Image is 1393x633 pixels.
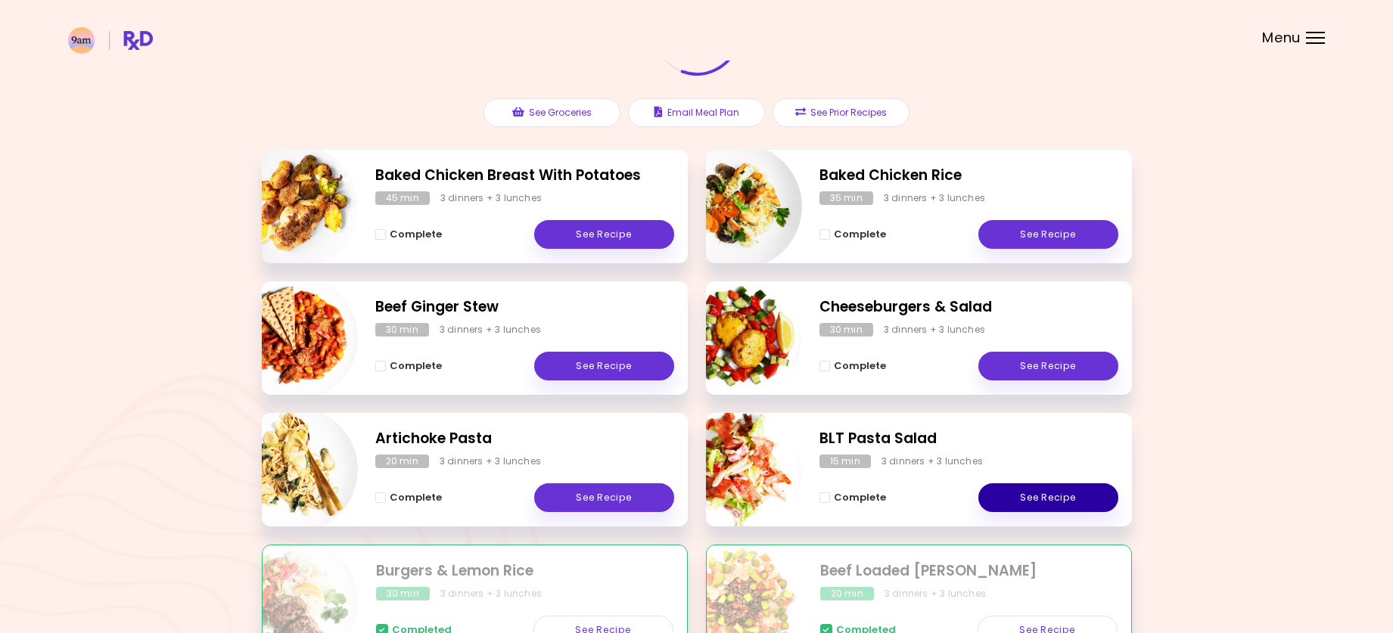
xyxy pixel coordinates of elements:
h2: Baked Chicken Rice [819,165,1118,187]
a: See Recipe - Artichoke Pasta [534,483,674,512]
div: 35 min [819,191,873,205]
span: Complete [834,228,886,240]
button: Complete - Baked Chicken Breast With Potatoes [375,225,442,244]
img: RxDiet [68,27,153,54]
div: 3 dinners + 3 lunches [884,323,985,337]
img: Info - Baked Chicken Breast With Potatoes [232,144,358,269]
img: Info - Artichoke Pasta [232,407,358,532]
a: See Recipe - Baked Chicken Rice [978,220,1118,249]
img: Info - Cheeseburgers & Salad [676,275,802,401]
span: Menu [1262,31,1301,45]
img: Info - BLT Pasta Salad [676,407,802,532]
div: 3 dinners + 3 lunches [440,191,542,205]
button: See Prior Recipes [773,98,909,127]
h2: BLT Pasta Salad [819,428,1118,450]
div: 20 min [820,587,874,600]
div: 30 min [376,587,430,600]
div: 30 min [819,323,873,337]
button: Complete - Beef Ginger Stew [375,357,442,375]
h2: Baked Chicken Breast With Potatoes [375,165,674,187]
div: 45 min [375,191,430,205]
div: 3 dinners + 3 lunches [440,587,542,600]
a: See Recipe - Beef Ginger Stew [534,352,674,380]
a: See Recipe - BLT Pasta Salad [978,483,1118,512]
a: See Recipe - Baked Chicken Breast With Potatoes [534,220,674,249]
button: Complete - Baked Chicken Rice [819,225,886,244]
div: 20 min [375,455,429,468]
h2: Beef Ginger Stew [375,296,674,318]
span: Complete [390,360,442,372]
img: Info - Beef Ginger Stew [232,275,358,401]
div: 3 dinners + 3 lunches [882,455,983,468]
span: Complete [390,228,442,240]
button: See Groceries [484,98,620,127]
img: Info - Baked Chicken Rice [676,144,802,269]
h2: Cheeseburgers & Salad [819,296,1118,318]
button: Complete - BLT Pasta Salad [819,489,886,507]
div: 15 min [819,455,871,468]
h2: Beef Loaded Tortilla Nachos [820,560,1118,582]
div: 3 dinners + 3 lunches [884,191,985,205]
span: Complete [390,492,442,504]
h2: Burgers & Lemon Rice [376,560,673,582]
div: 3 dinners + 3 lunches [440,455,541,468]
span: Complete [834,492,886,504]
div: 3 dinners + 3 lunches [885,587,986,600]
div: 3 dinners + 3 lunches [440,323,541,337]
button: Complete - Artichoke Pasta [375,489,442,507]
h2: Artichoke Pasta [375,428,674,450]
div: 30 min [375,323,429,337]
span: Complete [834,360,886,372]
a: See Recipe - Cheeseburgers & Salad [978,352,1118,380]
button: Email Meal Plan [628,98,765,127]
button: Complete - Cheeseburgers & Salad [819,357,886,375]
